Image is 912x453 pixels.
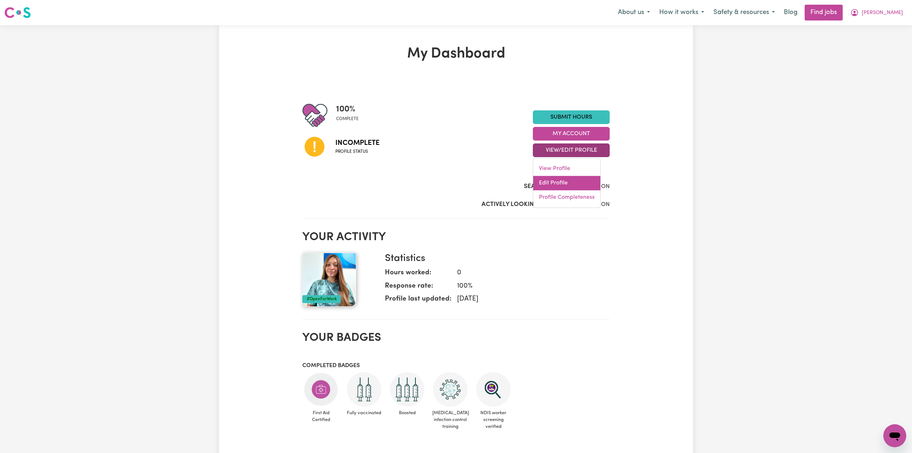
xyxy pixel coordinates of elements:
[336,116,359,122] span: complete
[302,407,340,426] span: First Aid Certified
[451,281,604,292] dd: 100 %
[302,253,356,307] img: Your profile picture
[335,138,380,148] span: Incomplete
[846,5,908,20] button: My Account
[304,372,338,407] img: Care and support worker has completed First Aid Certification
[655,5,709,20] button: How it works
[451,268,604,278] dd: 0
[336,103,359,116] span: 100 %
[533,158,601,208] div: View/Edit Profile
[388,407,426,419] span: Boosted
[533,127,610,141] button: My Account
[476,372,511,407] img: NDIS Worker Screening Verified
[533,143,610,157] button: View/Edit Profile
[302,362,610,369] h3: Completed badges
[385,268,451,281] dt: Hours worked:
[385,281,451,294] dt: Response rate:
[533,110,610,124] a: Submit Hours
[302,295,341,303] div: #OpenForWork
[780,5,802,20] a: Blog
[302,230,610,244] h2: Your activity
[533,190,600,205] a: Profile Completeness
[481,200,578,209] label: Actively Looking for Clients
[336,103,364,128] div: Profile completeness: 100%
[433,372,467,407] img: CS Academy: COVID-19 Infection Control Training course completed
[475,407,512,433] span: NDIS worker screening verified
[883,424,906,447] iframe: Button to launch messaging window
[432,407,469,433] span: [MEDICAL_DATA] infection control training
[862,9,903,17] span: [PERSON_NAME]
[805,5,843,20] a: Find jobs
[302,331,610,345] h2: Your badges
[302,45,610,63] h1: My Dashboard
[335,148,380,155] span: Profile status
[533,176,600,190] a: Edit Profile
[533,161,600,176] a: View Profile
[385,294,451,307] dt: Profile last updated:
[390,372,424,407] img: Care and support worker has received booster dose of COVID-19 vaccination
[451,294,604,305] dd: [DATE]
[524,182,578,191] label: Search Visibility
[4,6,31,19] img: Careseekers logo
[601,184,610,189] span: ON
[613,5,655,20] button: About us
[347,372,381,407] img: Care and support worker has received 2 doses of COVID-19 vaccine
[345,407,383,419] span: Fully vaccinated
[709,5,780,20] button: Safety & resources
[385,253,604,265] h3: Statistics
[601,202,610,207] span: ON
[4,4,31,21] a: Careseekers logo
